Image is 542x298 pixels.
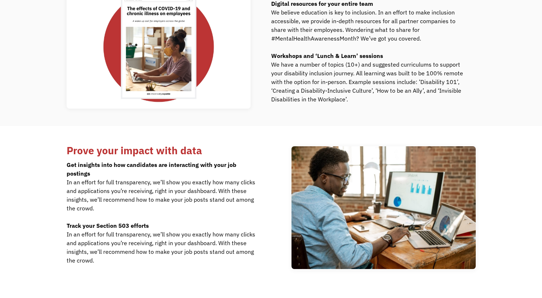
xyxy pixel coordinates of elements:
div: In an effort for full transparency, we’ll show you exactly how many clicks and applications you’r... [67,160,260,265]
strong: Track your Section 503 efforts ‍ [67,222,149,229]
strong: Workshops and ‘Lunch & Learn’ sessions ‍ [271,52,383,59]
strong: Get insights into how candidates are interacting with your job postings ‍ [67,161,236,177]
h1: Prove your impact with data [67,144,260,157]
